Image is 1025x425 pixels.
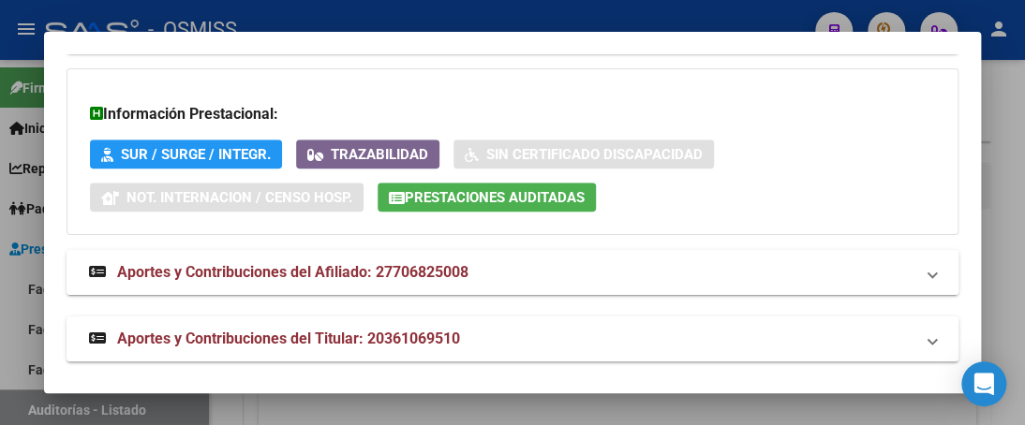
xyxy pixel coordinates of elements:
[117,263,468,281] span: Aportes y Contribuciones del Afiliado: 27706825008
[67,316,958,361] mat-expansion-panel-header: Aportes y Contribuciones del Titular: 20361069510
[90,183,364,212] button: Not. Internacion / Censo Hosp.
[453,139,714,169] button: Sin Certificado Discapacidad
[67,250,958,295] mat-expansion-panel-header: Aportes y Contribuciones del Afiliado: 27706825008
[405,189,585,206] span: Prestaciones Auditadas
[486,146,703,163] span: Sin Certificado Discapacidad
[296,139,439,169] button: Trazabilidad
[378,183,596,212] button: Prestaciones Auditadas
[126,189,352,206] span: Not. Internacion / Censo Hosp.
[121,146,271,163] span: SUR / SURGE / INTEGR.
[90,103,935,125] h3: Información Prestacional:
[961,361,1006,406] div: Open Intercom Messenger
[117,330,460,347] span: Aportes y Contribuciones del Titular: 20361069510
[331,146,428,163] span: Trazabilidad
[90,139,282,169] button: SUR / SURGE / INTEGR.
